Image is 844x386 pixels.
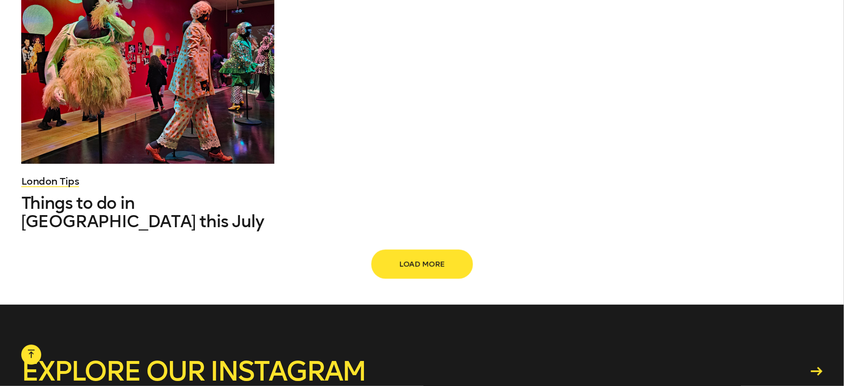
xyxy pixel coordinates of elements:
span: Load more [386,256,459,272]
a: Explore our instagram [21,358,823,385]
a: London Tips [21,175,80,187]
button: Load more [372,251,472,278]
span: Things to do in [GEOGRAPHIC_DATA] this July [21,193,264,231]
a: Things to do in [GEOGRAPHIC_DATA] this July [21,194,274,231]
